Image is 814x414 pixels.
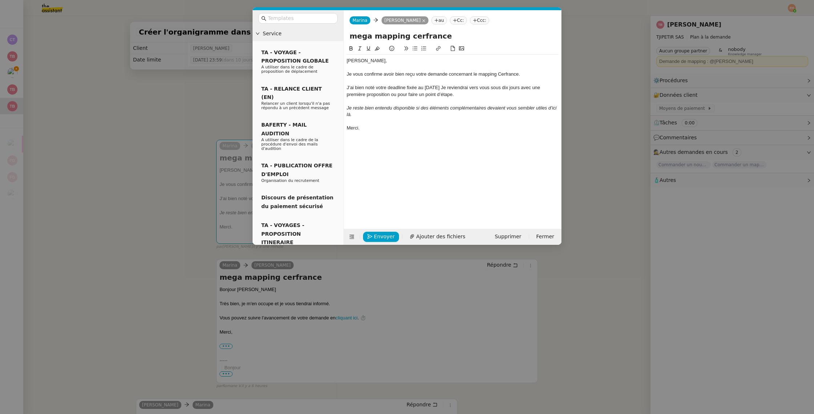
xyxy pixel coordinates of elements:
[490,232,525,242] button: Supprimer
[261,195,334,209] span: Discours de présentation du paiement sécurisé
[253,27,343,41] div: Service
[382,16,428,24] nz-tag: [PERSON_NAME]
[263,29,340,38] span: Service
[261,222,304,245] span: TA - VOYAGES - PROPOSITION ITINERAIRE
[347,71,559,77] div: Je vous confirme avoir bien reçu votre demande concernant le mapping Cerfrance.
[261,86,322,100] span: TA - RELANCE CLIENT (EN)
[261,138,318,151] span: A utiliser dans le cadre de la procédure d'envoi des mails d'audition
[352,18,367,23] span: Marina
[450,16,467,24] nz-tag: Cc:
[495,232,521,241] span: Supprimer
[347,105,558,117] em: Je reste bien entendu disponible si des éléments complémentaires devaient vous sembler utiles d’i...
[536,232,554,241] span: Fermer
[347,57,559,64] div: [PERSON_NAME],
[374,232,395,241] span: Envoyer
[347,84,559,98] div: J’ai bien noté votre deadline fixée au [DATE] Je reviendrai vers vous sous dix jours avec une pre...
[261,163,333,177] span: TA - PUBLICATION OFFRE D'EMPLOI
[261,49,329,64] span: TA - VOYAGE - PROPOSITION GLOBALE
[261,101,330,110] span: Relancer un client lorsqu'il n'a pas répondu à un précédent message
[347,125,559,131] div: Merci.
[350,31,556,41] input: Subject
[532,232,559,242] button: Fermer
[261,122,307,136] span: BAFERTY - MAIL AUDITION
[261,178,319,183] span: Organisation du recrutement
[363,232,399,242] button: Envoyer
[431,16,447,24] nz-tag: au
[416,232,465,241] span: Ajouter des fichiers
[405,232,470,242] button: Ajouter des fichiers
[268,14,333,23] input: Templates
[470,16,489,24] nz-tag: Ccc:
[261,65,317,74] span: A utiliser dans le cadre de proposition de déplacement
